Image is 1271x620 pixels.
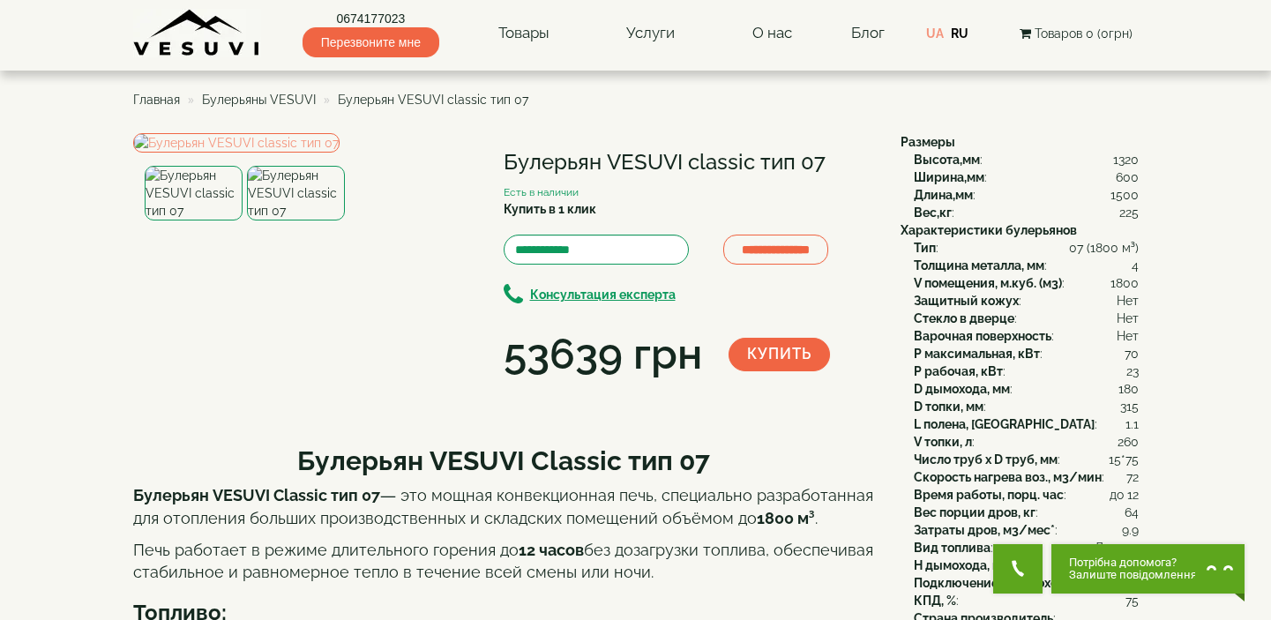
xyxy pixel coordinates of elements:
[1110,186,1139,204] span: 1500
[914,329,1051,343] b: Варочная поверхность
[914,257,1139,274] div: :
[1126,362,1139,380] span: 23
[133,484,874,529] p: — это мощная конвекционная печь, специально разработанная для отопления больших производственных ...
[133,539,874,584] p: Печь работает в режиме длительного горения до без дозагрузки топлива, обеспечивая стабильное и ра...
[914,574,1139,592] div: :
[1110,274,1139,292] span: 1800
[1126,468,1139,486] span: 72
[504,200,596,218] label: Купить в 1 клик
[914,205,952,220] b: Вес,кг
[914,362,1139,380] div: :
[1035,26,1133,41] span: Товаров 0 (0грн)
[1117,327,1139,345] span: Нет
[914,470,1102,484] b: Скорость нагрева воз., м3/мин
[519,541,584,559] strong: 12 часов
[914,241,936,255] b: Тип
[914,204,1139,221] div: :
[504,325,702,385] div: 53639 грн
[914,400,983,414] b: D топки, мм
[914,364,1003,378] b: P рабочая, кВт
[1014,24,1138,43] button: Товаров 0 (0грн)
[133,486,380,504] strong: Булерьян VESUVI Classic тип 07
[1118,433,1139,451] span: 260
[914,468,1139,486] div: :
[757,509,815,527] strong: 1800 м³
[951,26,968,41] a: RU
[914,239,1139,257] div: :
[1119,204,1139,221] span: 225
[1069,239,1139,257] span: 07 (1800 м³)
[914,451,1139,468] div: :
[914,521,1139,539] div: :
[1125,504,1139,521] span: 64
[851,24,885,41] a: Блог
[914,504,1139,521] div: :
[1125,345,1139,362] span: 70
[303,27,439,57] span: Перезвоните мне
[914,415,1139,433] div: :
[1125,592,1139,609] span: 75
[914,153,980,167] b: Высота,мм
[901,223,1077,237] b: Характеристики булерьянов
[735,13,810,54] a: О нас
[504,151,874,174] h1: Булерьян VESUVI classic тип 07
[1095,539,1139,557] span: Дерево
[914,258,1044,273] b: Толщина металла, мм
[914,276,1062,290] b: V помещения, м.куб. (м3)
[914,539,1139,557] div: :
[993,544,1043,594] button: Get Call button
[1069,557,1197,569] span: Потрібна допомога?
[1069,569,1197,581] span: Залиште повідомлення
[914,435,972,449] b: V топки, л
[914,576,1073,590] b: Подключение к дымоходу
[338,93,528,107] span: Булерьян VESUVI classic тип 07
[914,345,1139,362] div: :
[1117,310,1139,327] span: Нет
[914,380,1139,398] div: :
[1118,380,1139,398] span: 180
[247,166,345,220] img: Булерьян VESUVI classic тип 07
[914,151,1139,168] div: :
[914,488,1064,502] b: Время работы, порц. час
[914,505,1035,519] b: Вес порции дров, кг
[303,10,439,27] a: 0674177023
[1120,398,1139,415] span: 315
[914,594,956,608] b: КПД, %
[1116,168,1139,186] span: 600
[1051,544,1245,594] button: Chat button
[914,452,1058,467] b: Число труб x D труб, мм
[202,93,316,107] a: Булерьяны VESUVI
[914,186,1139,204] div: :
[914,523,1055,537] b: Затраты дров, м3/мес*
[914,433,1139,451] div: :
[914,558,1010,572] b: H дымохода, м**
[914,347,1040,361] b: P максимальная, кВт
[914,592,1139,609] div: :
[914,327,1139,345] div: :
[914,292,1139,310] div: :
[1113,151,1139,168] span: 1320
[133,133,340,153] img: Булерьян VESUVI classic тип 07
[914,417,1095,431] b: L полена, [GEOGRAPHIC_DATA]
[1109,451,1139,468] span: 15*75
[901,135,955,149] b: Размеры
[914,398,1139,415] div: :
[1117,292,1139,310] span: Нет
[1110,486,1139,504] span: до 12
[133,9,261,57] img: content
[914,310,1139,327] div: :
[1132,257,1139,274] span: 4
[914,274,1139,292] div: :
[530,288,676,302] b: Консультация експерта
[133,93,180,107] a: Главная
[297,445,710,476] b: Булерьян VESUVI Classic тип 07
[504,186,579,198] small: Есть в наличии
[481,13,567,54] a: Товары
[609,13,692,54] a: Услуги
[914,188,973,202] b: Длина,мм
[914,541,991,555] b: Вид топлива
[1122,521,1139,539] span: 9.9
